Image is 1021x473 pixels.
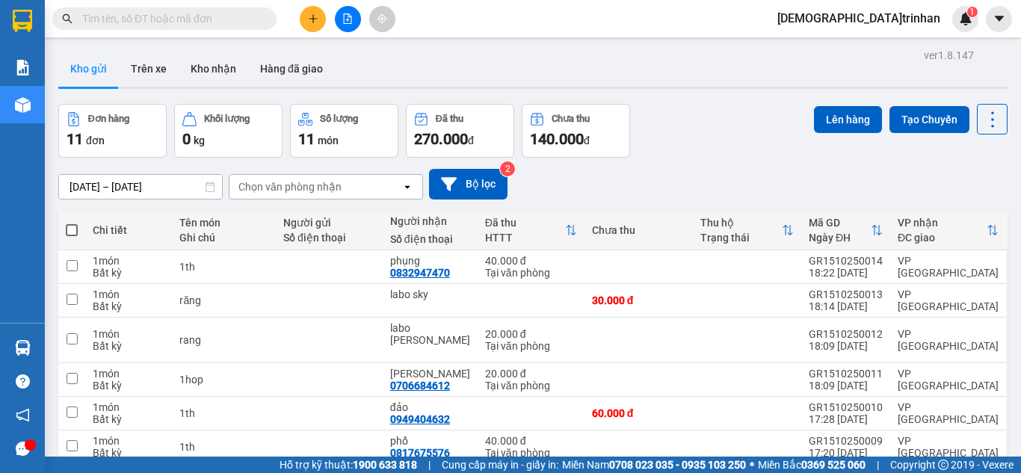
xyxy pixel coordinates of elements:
button: Chưa thu140.000đ [522,104,630,158]
span: [DEMOGRAPHIC_DATA]trinhan [765,9,952,28]
span: Miền Bắc [758,457,866,473]
span: kg [194,135,205,146]
span: 270.000 [414,130,468,148]
div: Số lượng [320,114,358,124]
button: Kho gửi [58,51,119,87]
img: logo-vxr [13,10,32,32]
div: Bất kỳ [93,447,164,459]
div: 17:20 [DATE] [809,447,883,459]
div: VP [GEOGRAPHIC_DATA] [898,401,999,425]
div: Số điện thoại [390,233,470,245]
div: Số điện thoại [283,232,375,244]
div: răng [179,294,268,306]
button: Số lượng11món [290,104,398,158]
div: 1 món [93,255,164,267]
div: 1th [179,407,268,419]
div: 1th [179,441,268,453]
span: caret-down [993,12,1006,25]
span: món [318,135,339,146]
button: caret-down [986,6,1012,32]
div: Bất kỳ [93,380,164,392]
div: 60.000 đ [592,407,685,419]
button: plus [300,6,326,32]
button: Kho nhận [179,51,248,87]
button: Đã thu270.000đ [406,104,514,158]
div: Đã thu [436,114,463,124]
div: Tại văn phòng [485,340,577,352]
img: warehouse-icon [15,97,31,113]
div: 0817675576 [390,447,450,459]
button: Hàng đã giao [248,51,335,87]
img: solution-icon [15,60,31,75]
div: Khối lượng [204,114,250,124]
div: Người nhận [390,215,470,227]
div: GR1510250013 [809,288,883,300]
div: labo sky [390,288,470,300]
div: VP [GEOGRAPHIC_DATA] [898,288,999,312]
div: 0706684612 [390,380,450,392]
div: Tại văn phòng [485,267,577,279]
div: 20.000 đ [485,368,577,380]
div: 20.000 đ [485,328,577,340]
input: Tìm tên, số ĐT hoặc mã đơn [82,10,259,27]
div: Chưa thu [592,224,685,236]
div: Bất kỳ [93,340,164,352]
div: Đơn hàng [88,114,129,124]
div: 17:28 [DATE] [809,413,883,425]
div: Chọn văn phòng nhận [238,179,342,194]
div: GR1510250010 [809,401,883,413]
button: Trên xe [119,51,179,87]
strong: 0708 023 035 - 0935 103 250 [609,459,746,471]
div: khánh hà [390,368,470,380]
div: GR1510250009 [809,435,883,447]
button: file-add [335,6,361,32]
strong: 1900 633 818 [353,459,417,471]
div: 1 món [93,368,164,380]
div: Chi tiết [93,224,164,236]
span: message [16,442,30,456]
div: rang [179,334,268,346]
div: Tại văn phòng [485,447,577,459]
button: Lên hàng [814,106,882,133]
div: 1 món [93,288,164,300]
div: Chưa thu [552,114,590,124]
span: 0 [182,130,191,148]
div: GR1510250012 [809,328,883,340]
svg: open [401,181,413,193]
span: search [62,13,73,24]
div: ver 1.8.147 [924,47,974,64]
img: warehouse-icon [15,340,31,356]
div: GR1510250011 [809,368,883,380]
span: plus [308,13,318,24]
div: Trạng thái [700,232,782,244]
div: 18:09 [DATE] [809,380,883,392]
div: 1th [179,261,268,273]
div: Mã GD [809,217,871,229]
div: VP [GEOGRAPHIC_DATA] [898,435,999,459]
div: 0832947470 [390,267,450,279]
div: phố [390,435,470,447]
span: 11 [298,130,315,148]
span: 11 [67,130,83,148]
div: VP [GEOGRAPHIC_DATA] [898,255,999,279]
div: Ngày ĐH [809,232,871,244]
span: đơn [86,135,105,146]
sup: 2 [500,161,515,176]
span: | [428,457,431,473]
span: Cung cấp máy in - giấy in: [442,457,558,473]
div: Tại văn phòng [485,380,577,392]
th: Toggle SortBy [693,211,801,250]
button: Khối lượng0kg [174,104,283,158]
div: labo lê khải [390,322,470,346]
th: Toggle SortBy [890,211,1006,250]
div: 18:14 [DATE] [809,300,883,312]
button: Tạo Chuyến [889,106,969,133]
span: copyright [938,460,948,470]
div: VP nhận [898,217,987,229]
th: Toggle SortBy [801,211,890,250]
strong: 0369 525 060 [801,459,866,471]
div: Ghi chú [179,232,268,244]
div: 1 món [93,435,164,447]
span: aim [377,13,387,24]
th: Toggle SortBy [478,211,584,250]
